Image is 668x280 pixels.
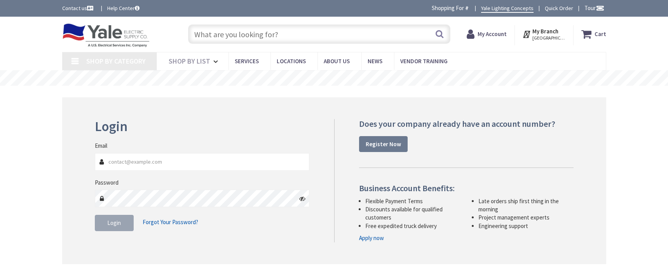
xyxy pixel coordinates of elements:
[400,57,448,65] span: Vendor Training
[478,213,574,221] li: Project management experts
[545,4,573,12] a: Quick Order
[299,195,305,202] i: Click here to show/hide password
[359,136,408,152] a: Register Now
[95,142,107,150] label: Email
[365,222,460,230] li: Free expedited truck delivery
[95,119,310,134] h2: Login
[62,4,95,12] a: Contact us
[62,23,150,47] img: Yale Electric Supply Co.
[95,215,134,231] button: Login
[478,222,574,230] li: Engineering support
[465,4,469,12] strong: #
[143,215,198,230] a: Forgot Your Password?
[188,24,450,44] input: What are you looking for?
[478,197,574,214] li: Late orders ship first thing in the morning
[235,57,259,65] span: Services
[107,219,121,226] span: Login
[365,205,460,222] li: Discounts available for qualified customers
[95,153,310,171] input: Email
[107,4,140,12] a: Help Center
[432,4,464,12] span: Shopping For
[359,119,574,128] h4: Does your company already have an account number?
[532,35,565,41] span: [GEOGRAPHIC_DATA], [GEOGRAPHIC_DATA]
[595,27,606,41] strong: Cart
[359,234,384,242] a: Apply now
[366,140,401,148] strong: Register Now
[478,30,507,38] strong: My Account
[143,218,198,226] span: Forgot Your Password?
[277,57,306,65] span: Locations
[95,178,119,187] label: Password
[522,27,565,41] div: My Branch [GEOGRAPHIC_DATA], [GEOGRAPHIC_DATA]
[359,183,574,193] h4: Business Account Benefits:
[584,4,604,12] span: Tour
[324,57,350,65] span: About Us
[467,27,507,41] a: My Account
[169,57,210,66] span: Shop By List
[368,57,382,65] span: News
[532,28,558,35] strong: My Branch
[365,197,460,205] li: Flexible Payment Terms
[86,57,146,66] span: Shop By Category
[481,4,534,13] a: Yale Lighting Concepts
[581,27,606,41] a: Cart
